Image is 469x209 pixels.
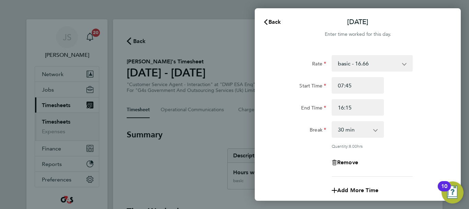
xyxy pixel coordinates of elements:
span: Remove [337,159,358,166]
label: Rate [312,61,326,69]
button: Back [256,15,288,29]
p: [DATE] [347,17,368,27]
input: E.g. 18:00 [332,99,384,116]
button: Add More Time [332,188,378,193]
label: End Time [301,105,326,113]
label: Break [310,127,326,135]
button: Open Resource Center, 10 new notifications [442,181,464,203]
div: Quantity: hrs [332,143,413,149]
button: Remove [332,160,358,165]
span: 8.00 [349,143,357,149]
span: Back [268,19,281,25]
div: Enter time worked for this day. [255,30,461,39]
span: Add More Time [337,187,378,194]
div: 10 [441,186,447,195]
label: Start Time [299,83,326,91]
input: E.g. 08:00 [332,77,384,94]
